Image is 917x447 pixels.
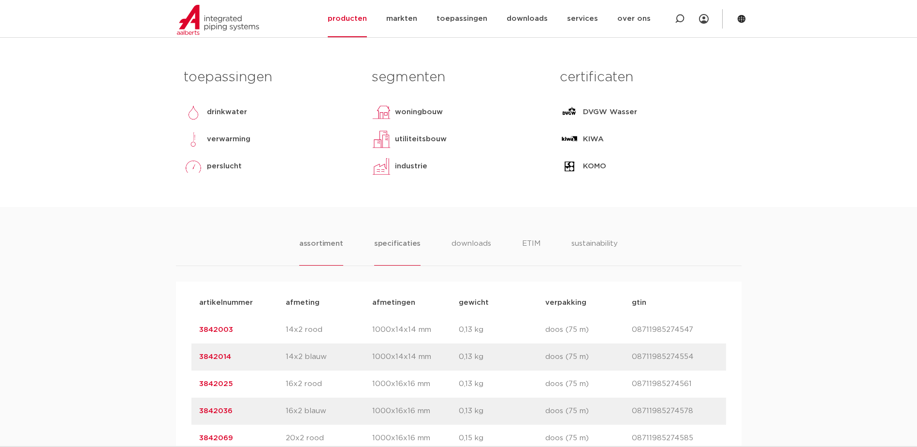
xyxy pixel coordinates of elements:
p: verpakking [545,297,632,309]
p: 0,15 kg [459,432,545,444]
p: 0,13 kg [459,324,545,336]
img: KIWA [560,130,579,149]
img: verwarming [184,130,203,149]
p: 14x2 rood [286,324,372,336]
p: 0,13 kg [459,351,545,363]
p: doos (75 m) [545,378,632,390]
p: 14x2 blauw [286,351,372,363]
p: 1000x14x14 mm [372,324,459,336]
p: 16x2 blauw [286,405,372,417]
p: verwarming [207,134,250,145]
a: 3842025 [199,380,233,387]
p: 1000x16x16 mm [372,405,459,417]
p: doos (75 m) [545,405,632,417]
p: gtin [632,297,718,309]
p: afmeting [286,297,372,309]
img: utiliteitsbouw [372,130,391,149]
p: 1000x16x16 mm [372,378,459,390]
li: ETIM [522,238,540,266]
p: afmetingen [372,297,459,309]
img: drinkwater [184,103,203,122]
a: 3842003 [199,326,233,333]
p: 0,13 kg [459,405,545,417]
p: 08711985274561 [632,378,718,390]
img: woningbouw [372,103,391,122]
p: doos (75 m) [545,432,632,444]
h3: segmenten [372,68,545,87]
p: doos (75 m) [545,351,632,363]
p: 1000x16x16 mm [372,432,459,444]
h3: toepassingen [184,68,357,87]
p: drinkwater [207,106,247,118]
img: KOMO [560,157,579,176]
a: 3842014 [199,353,231,360]
p: industrie [395,161,427,172]
p: 08711985274578 [632,405,718,417]
p: 08711985274585 [632,432,718,444]
p: 16x2 rood [286,378,372,390]
p: 08711985274554 [632,351,718,363]
p: KIWA [583,134,604,145]
p: perslucht [207,161,242,172]
p: doos (75 m) [545,324,632,336]
h3: certificaten [560,68,733,87]
img: DVGW Wasser [560,103,579,122]
img: perslucht [184,157,203,176]
p: woningbouw [395,106,443,118]
p: gewicht [459,297,545,309]
img: industrie [372,157,391,176]
a: 3842069 [199,434,233,442]
li: downloads [451,238,491,266]
a: 3842036 [199,407,233,415]
p: KOMO [583,161,606,172]
p: artikelnummer [199,297,286,309]
li: assortiment [299,238,343,266]
p: utiliteitsbouw [395,134,447,145]
p: 0,13 kg [459,378,545,390]
p: 08711985274547 [632,324,718,336]
p: DVGW Wasser [583,106,637,118]
p: 20x2 rood [286,432,372,444]
li: sustainability [571,238,618,266]
p: 1000x14x14 mm [372,351,459,363]
li: specificaties [374,238,421,266]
